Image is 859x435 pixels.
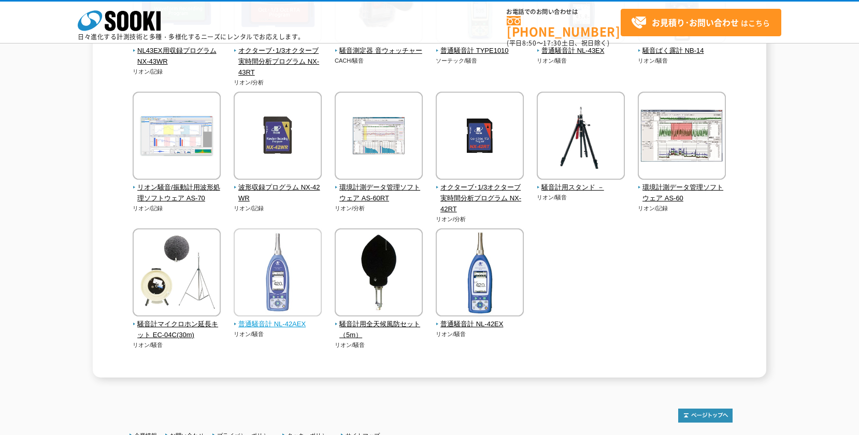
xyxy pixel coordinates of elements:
a: [PHONE_NUMBER] [507,16,621,37]
span: 普通騒音計 NL-42EX [436,319,524,330]
span: 波形収録プログラム NX-42WR [234,182,322,204]
span: (平日 ～ 土日、祝日除く) [507,38,609,48]
p: CACH/騒音 [335,56,423,65]
a: リオン騒音/振動計用波形処理ソフトウェア AS-70 [133,172,221,204]
p: リオン/騒音 [234,330,322,339]
img: 普通騒音計 NL-42EX [436,228,524,319]
p: 日々進化する計測技術と多種・多様化するニーズにレンタルでお応えします。 [78,34,305,40]
a: 波形収録プログラム NX-42WR [234,172,322,204]
span: オクターブ･1/3オクターブ実時間分析プログラム NX-42RT [436,182,524,214]
span: リオン騒音/振動計用波形処理ソフトウェア AS-70 [133,182,221,204]
p: リオン/記録 [638,204,726,213]
a: 騒音計マイクロホン延長キット EC-04C(30m) [133,309,221,340]
span: 環境計測データ管理ソフトウェア AS-60 [638,182,726,204]
img: オクターブ･1/3オクターブ実時間分析プログラム NX-42RT [436,92,524,182]
span: 普通騒音計 TYPE1010 [436,46,524,56]
p: リオン/記録 [234,204,322,213]
a: オクターブ･1/3オクターブ実時間分析プログラム NX-43RT [234,36,322,78]
a: 騒音計用スタンド － [537,172,625,193]
span: 騒音計用スタンド － [537,182,625,193]
p: リオン/騒音 [335,341,423,350]
img: 環境計測データ管理ソフトウェア AS-60RT [335,92,423,182]
p: リオン/騒音 [436,330,524,339]
a: オクターブ･1/3オクターブ実時間分析プログラム NX-42RT [436,172,524,214]
span: 騒音計用全天候風防セット （5m） [335,319,423,341]
span: 環境計測データ管理ソフトウェア AS-60RT [335,182,423,204]
span: NL43EX用収録プログラム NX-43WR [133,46,221,67]
p: リオン/騒音 [537,193,625,202]
span: 騒音計マイクロホン延長キット EC-04C(30m) [133,319,221,341]
img: 普通騒音計 NL-42AEX [234,228,322,319]
span: 騒音ばく露計 NB-14 [638,46,726,56]
a: 普通騒音計 NL-42EX [436,309,524,330]
span: 17:30 [543,38,562,48]
img: 騒音計マイクロホン延長キット EC-04C(30m) [133,228,221,319]
span: 騒音測定器 音ウォッチャー [335,46,423,56]
p: リオン/記録 [133,67,221,76]
p: ソーテック/騒音 [436,56,524,65]
p: リオン/分析 [335,204,423,213]
img: 環境計測データ管理ソフトウェア AS-60 [638,92,726,182]
span: 普通騒音計 NL-42AEX [234,319,322,330]
a: お見積り･お問い合わせはこちら [621,9,781,36]
a: 普通騒音計 NL-42AEX [234,309,322,330]
img: リオン騒音/振動計用波形処理ソフトウェア AS-70 [133,92,221,182]
a: 騒音計用全天候風防セット （5m） [335,309,423,340]
span: 8:50 [522,38,537,48]
p: リオン/分析 [234,78,322,87]
strong: お見積り･お問い合わせ [652,16,739,28]
a: 環境計測データ管理ソフトウェア AS-60RT [335,172,423,204]
p: リオン/記録 [133,204,221,213]
a: 環境計測データ管理ソフトウェア AS-60 [638,172,726,204]
p: リオン/分析 [436,215,524,224]
img: トップページへ [678,409,733,423]
span: 普通騒音計 NL-43EX [537,46,625,56]
img: 騒音計用スタンド － [537,92,625,182]
span: お電話でのお問い合わせは [507,9,621,15]
p: リオン/騒音 [638,56,726,65]
img: 波形収録プログラム NX-42WR [234,92,322,182]
p: リオン/騒音 [537,56,625,65]
img: 騒音計用全天候風防セット （5m） [335,228,423,319]
span: オクターブ･1/3オクターブ実時間分析プログラム NX-43RT [234,46,322,78]
a: NL43EX用収録プログラム NX-43WR [133,36,221,67]
span: はこちら [631,15,770,31]
p: リオン/騒音 [133,341,221,350]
